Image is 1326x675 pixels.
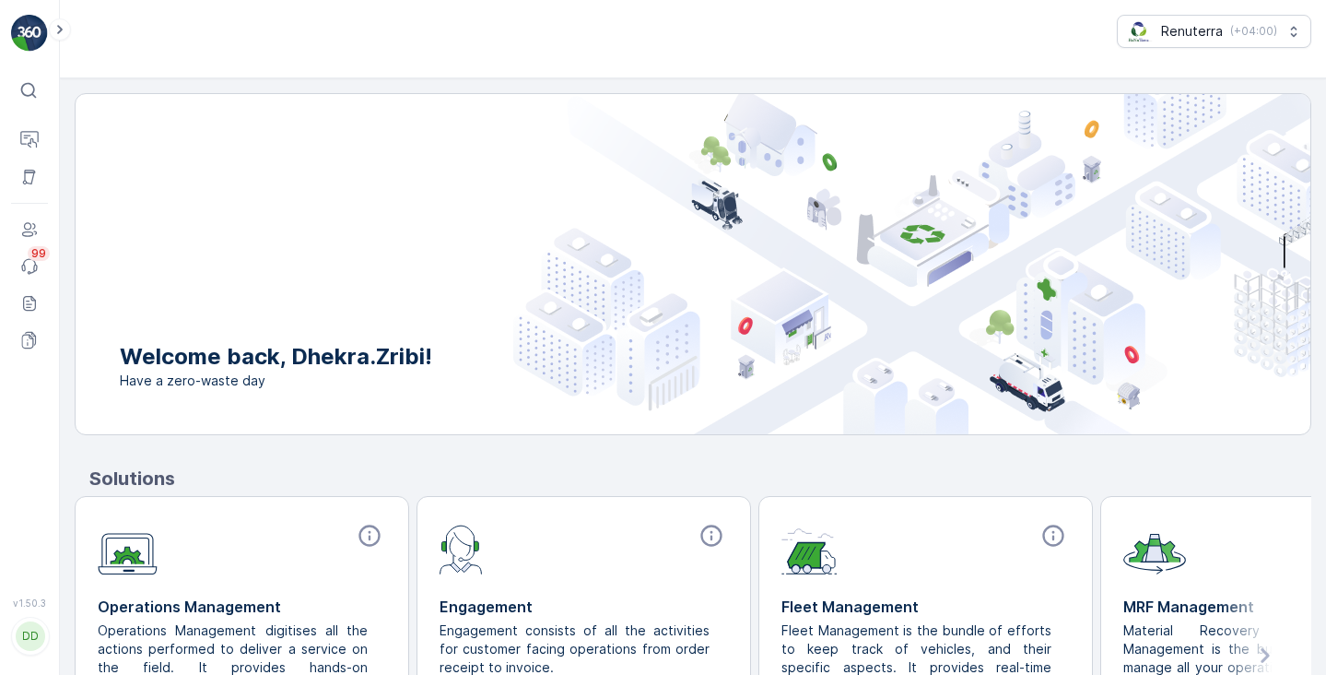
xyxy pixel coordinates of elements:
[16,622,45,651] div: DD
[11,612,48,660] button: DD
[11,15,48,52] img: logo
[98,523,158,575] img: module-icon
[440,596,728,618] p: Engagement
[11,598,48,609] span: v 1.50.3
[1125,21,1154,41] img: Screenshot_2024-07-26_at_13.33.01.png
[781,596,1070,618] p: Fleet Management
[513,94,1310,434] img: city illustration
[31,246,46,261] p: 99
[120,372,432,390] span: Have a zero-waste day
[11,248,48,285] a: 99
[781,523,838,574] img: module-icon
[89,465,1311,492] p: Solutions
[1117,15,1311,48] button: Renuterra(+04:00)
[440,523,483,574] img: module-icon
[1230,24,1277,39] p: ( +04:00 )
[1123,523,1186,574] img: module-icon
[98,596,386,618] p: Operations Management
[1161,22,1223,41] p: Renuterra
[120,342,432,372] p: Welcome back, Dhekra.Zribi!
